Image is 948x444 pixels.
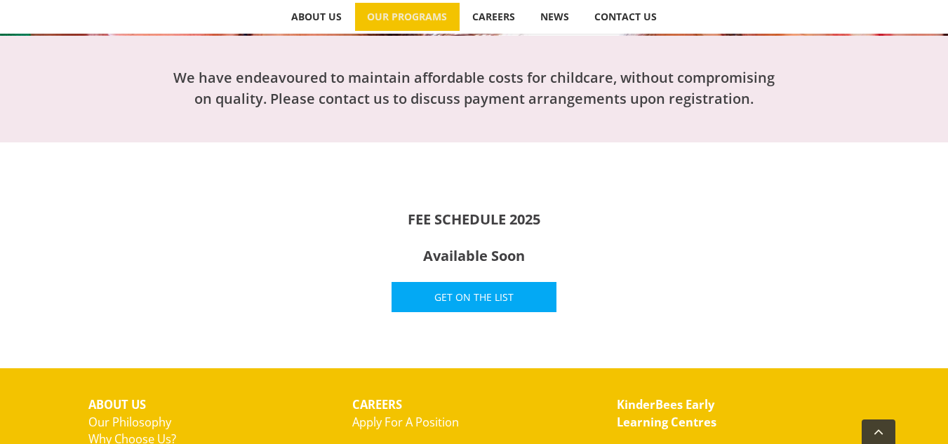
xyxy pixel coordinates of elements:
[582,3,669,31] a: CONTACT US
[434,291,514,303] span: Get On The List
[392,282,556,312] a: Get On The List
[279,3,354,31] a: ABOUT US
[617,396,716,430] a: KinderBees EarlyLearning Centres
[352,414,459,430] a: Apply For A Position
[423,246,525,265] strong: Available Soon
[460,3,528,31] a: CAREERS
[594,12,657,22] span: CONTACT US
[617,396,716,430] strong: KinderBees Early Learning Centres
[291,12,342,22] span: ABOUT US
[408,210,540,229] strong: FEE SCHEDULE 2025
[352,396,402,412] strong: CAREERS
[540,12,569,22] span: NEWS
[88,414,171,430] a: Our Philosophy
[355,3,460,31] a: OUR PROGRAMS
[166,67,783,109] h2: We have endeavoured to maintain affordable costs for childcare, without compromising on quality. ...
[472,12,515,22] span: CAREERS
[367,12,447,22] span: OUR PROGRAMS
[528,3,582,31] a: NEWS
[88,396,146,412] strong: ABOUT US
